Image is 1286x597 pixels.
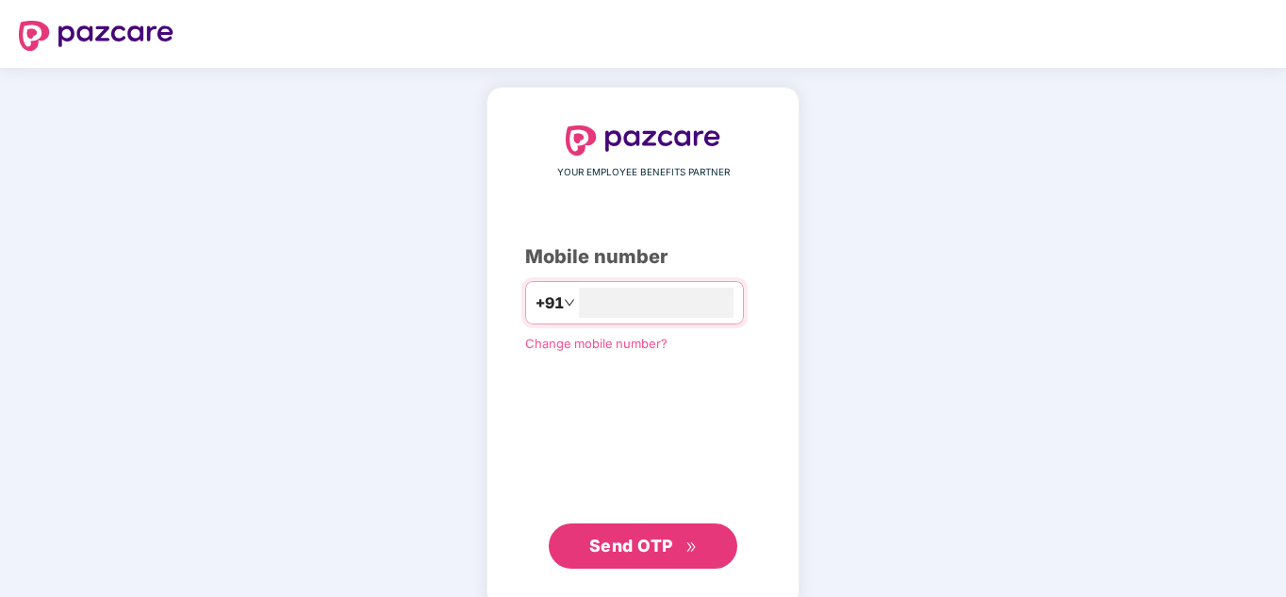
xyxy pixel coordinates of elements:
span: Send OTP [589,536,673,556]
a: Change mobile number? [525,336,668,351]
span: down [564,297,575,308]
div: Mobile number [525,242,761,272]
button: Send OTPdouble-right [549,523,737,569]
span: YOUR EMPLOYEE BENEFITS PARTNER [557,165,730,180]
span: double-right [685,541,698,554]
img: logo [566,125,720,156]
img: logo [19,21,173,51]
span: +91 [536,291,564,315]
